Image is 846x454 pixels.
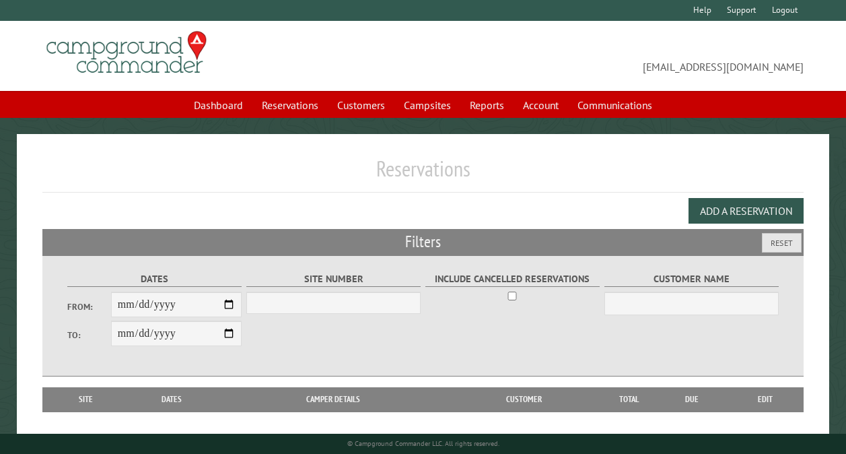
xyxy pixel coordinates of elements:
[446,387,602,412] th: Customer
[246,271,421,287] label: Site Number
[515,92,567,118] a: Account
[123,387,220,412] th: Dates
[42,229,804,255] h2: Filters
[423,37,804,75] span: [EMAIL_ADDRESS][DOMAIN_NAME]
[602,387,656,412] th: Total
[329,92,393,118] a: Customers
[604,271,779,287] label: Customer Name
[49,387,123,412] th: Site
[569,92,660,118] a: Communications
[186,92,251,118] a: Dashboard
[67,271,242,287] label: Dates
[396,92,459,118] a: Campsites
[67,300,111,313] label: From:
[254,92,326,118] a: Reservations
[656,387,728,412] th: Due
[42,156,804,193] h1: Reservations
[347,439,499,448] small: © Campground Commander LLC. All rights reserved.
[67,329,111,342] label: To:
[220,387,446,412] th: Camper Details
[462,92,512,118] a: Reports
[728,387,804,412] th: Edit
[42,26,211,79] img: Campground Commander
[425,271,600,287] label: Include Cancelled Reservations
[689,198,804,224] button: Add a Reservation
[762,233,802,253] button: Reset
